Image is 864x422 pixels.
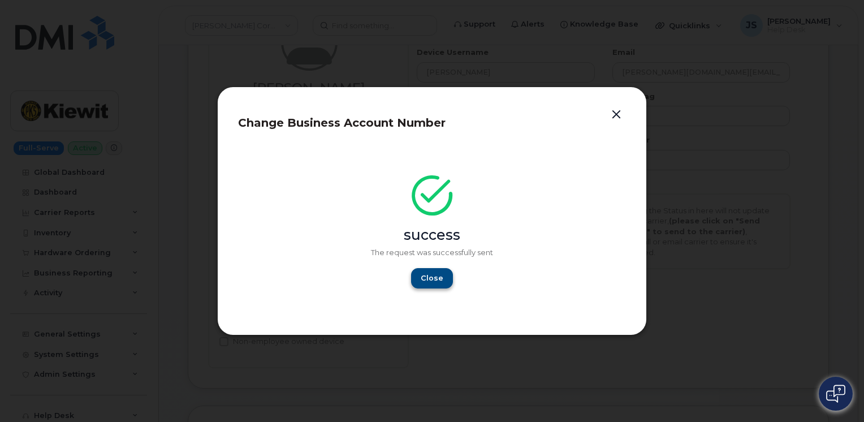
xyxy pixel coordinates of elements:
[238,116,446,130] span: Change Business Account Number
[255,225,609,246] div: success
[826,385,845,403] img: Open chat
[421,273,443,283] span: Close
[411,268,453,288] button: Close
[255,247,609,258] p: The request was successfully sent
